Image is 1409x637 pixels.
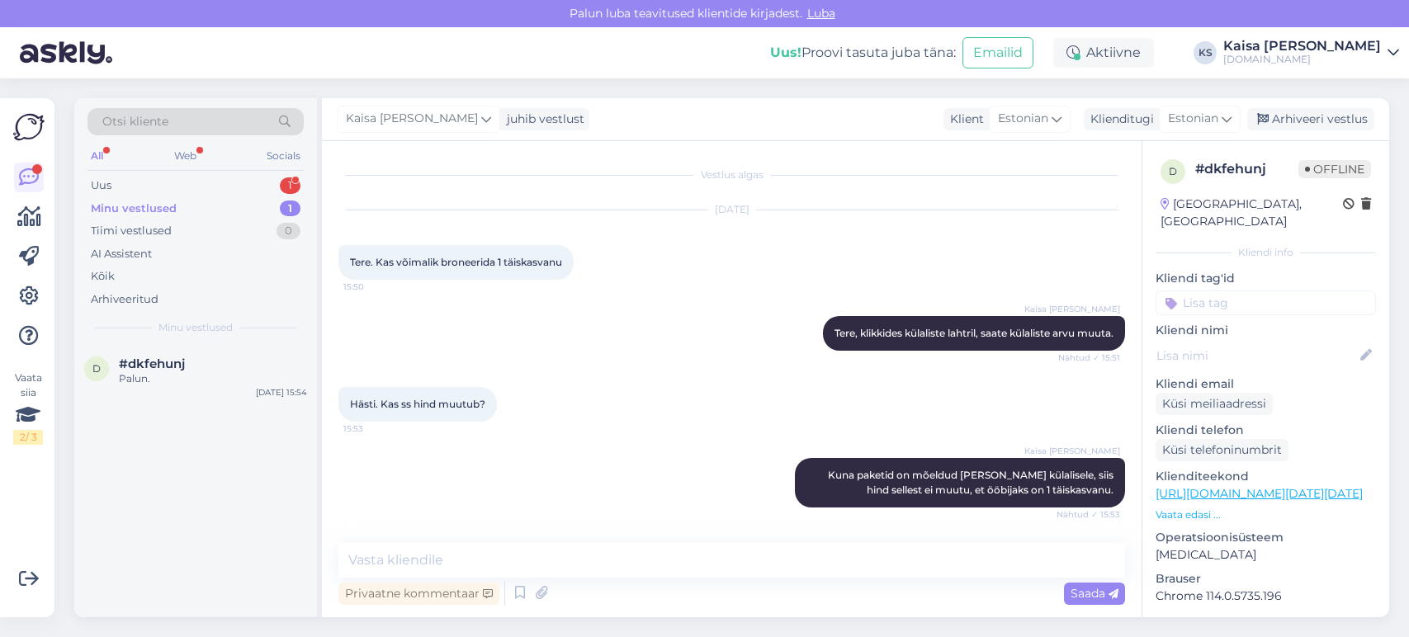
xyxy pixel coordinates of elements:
[91,246,152,262] div: AI Assistent
[1156,529,1376,546] p: Operatsioonisüsteem
[500,111,584,128] div: juhib vestlust
[770,45,801,60] b: Uus!
[350,256,562,268] span: Tere. Kas võimalik broneerida 1 täiskasvanu
[1156,422,1376,439] p: Kliendi telefon
[828,469,1116,496] span: Kuna paketid on mõeldud [PERSON_NAME] külalisele, siis hind sellest ei muutu, et ööbijaks on 1 tä...
[277,223,300,239] div: 0
[338,168,1125,182] div: Vestlus algas
[280,201,300,217] div: 1
[1223,40,1399,66] a: Kaisa [PERSON_NAME][DOMAIN_NAME]
[1156,393,1273,415] div: Küsi meiliaadressi
[263,145,304,167] div: Socials
[280,177,300,194] div: 1
[1057,508,1120,521] span: Nähtud ✓ 15:53
[87,145,106,167] div: All
[346,110,478,128] span: Kaisa [PERSON_NAME]
[1156,322,1376,339] p: Kliendi nimi
[1156,486,1363,501] a: [URL][DOMAIN_NAME][DATE][DATE]
[91,201,177,217] div: Minu vestlused
[770,43,956,63] div: Proovi tasuta juba täna:
[343,422,405,435] span: 15:53
[1156,375,1376,393] p: Kliendi email
[338,202,1125,217] div: [DATE]
[1156,270,1376,287] p: Kliendi tag'id
[943,111,984,128] div: Klient
[1194,41,1217,64] div: KS
[802,6,840,21] span: Luba
[998,110,1048,128] span: Estonian
[119,371,307,386] div: Palun.
[1223,53,1381,66] div: [DOMAIN_NAME]
[91,177,111,194] div: Uus
[171,145,200,167] div: Web
[1169,165,1177,177] span: d
[343,281,405,293] span: 15:50
[1071,586,1118,601] span: Saada
[13,370,43,445] div: Vaata siia
[1024,445,1120,457] span: Kaisa [PERSON_NAME]
[13,430,43,445] div: 2 / 3
[1156,587,1376,605] p: Chrome 114.0.5735.196
[1161,196,1343,230] div: [GEOGRAPHIC_DATA], [GEOGRAPHIC_DATA]
[1058,352,1120,364] span: Nähtud ✓ 15:51
[350,398,485,410] span: Hästi. Kas ss hind muutub?
[1156,570,1376,587] p: Brauser
[1247,108,1374,130] div: Arhiveeri vestlus
[1156,546,1376,564] p: [MEDICAL_DATA]
[13,111,45,143] img: Askly Logo
[1156,245,1376,260] div: Kliendi info
[1156,507,1376,522] p: Vaata edasi ...
[1223,40,1381,53] div: Kaisa [PERSON_NAME]
[256,386,307,399] div: [DATE] 15:54
[158,320,233,335] span: Minu vestlused
[1084,111,1154,128] div: Klienditugi
[102,113,168,130] span: Otsi kliente
[119,356,185,371] span: #dkfehunj
[1168,110,1218,128] span: Estonian
[1156,290,1376,315] input: Lisa tag
[1024,303,1120,315] span: Kaisa [PERSON_NAME]
[1156,439,1288,461] div: Küsi telefoninumbrit
[91,223,172,239] div: Tiimi vestlused
[962,37,1033,68] button: Emailid
[1156,347,1357,365] input: Lisa nimi
[1053,38,1154,68] div: Aktiivne
[92,362,101,375] span: d
[91,291,158,308] div: Arhiveeritud
[1156,468,1376,485] p: Klienditeekond
[91,268,115,285] div: Kõik
[1298,160,1371,178] span: Offline
[1195,159,1298,179] div: # dkfehunj
[835,327,1113,339] span: Tere, klikkides külaliste lahtril, saate külaliste arvu muuta.
[338,583,499,605] div: Privaatne kommentaar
